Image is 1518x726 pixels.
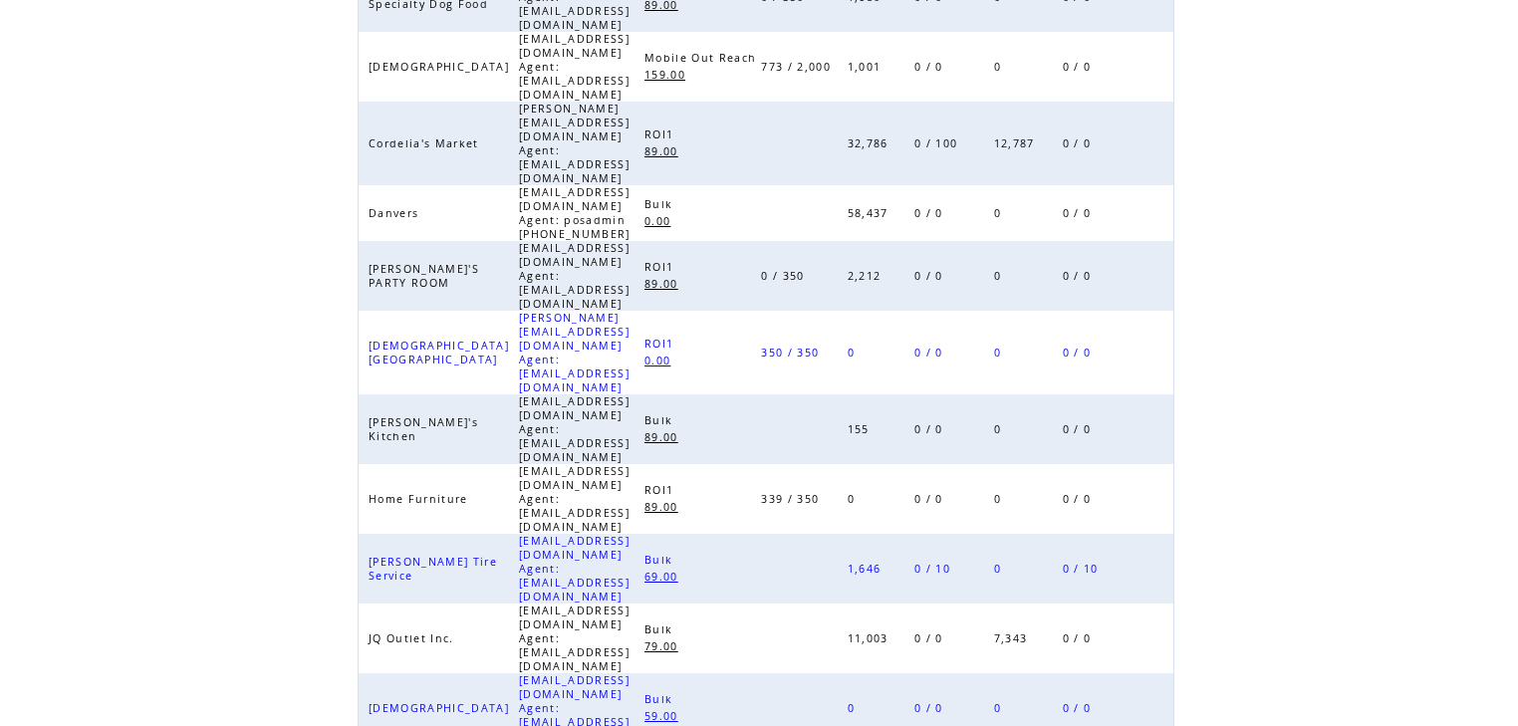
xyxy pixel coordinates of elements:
span: 59.00 [644,709,683,723]
span: 89.00 [644,277,683,291]
a: 89.00 [644,427,688,444]
span: 0 / 350 [761,269,809,283]
span: [PERSON_NAME] Tire Service [369,555,497,583]
span: 89.00 [644,144,683,158]
span: 12,787 [994,136,1040,150]
span: Bulk [644,553,677,567]
span: ROI1 [644,260,678,274]
span: 0 [848,346,860,360]
span: 0 / 0 [914,631,948,645]
span: [EMAIL_ADDRESS][DOMAIN_NAME] Agent: [EMAIL_ADDRESS][DOMAIN_NAME] [519,32,630,102]
span: ROI1 [644,483,678,497]
span: Mobile Out Reach [644,51,761,65]
span: 7,343 [994,631,1033,645]
span: 0 [994,492,1006,506]
span: 2,212 [848,269,886,283]
span: Danvers [369,206,423,220]
span: 0 / 0 [914,422,948,436]
span: Bulk [644,622,677,636]
span: 0 / 0 [914,701,948,715]
span: 155 [848,422,875,436]
span: 0 / 0 [1063,701,1097,715]
span: 0 [848,701,860,715]
span: Cordelia's Market [369,136,484,150]
span: 0 / 0 [1063,60,1097,74]
a: 69.00 [644,567,688,584]
span: [PERSON_NAME][EMAIL_ADDRESS][DOMAIN_NAME] Agent: [EMAIL_ADDRESS][DOMAIN_NAME] [519,311,630,394]
span: Bulk [644,197,677,211]
span: 0 / 0 [914,269,948,283]
span: 79.00 [644,639,683,653]
span: 89.00 [644,500,683,514]
span: ROI1 [644,337,678,351]
span: [EMAIL_ADDRESS][DOMAIN_NAME] Agent: posadmin [PHONE_NUMBER] [519,185,635,241]
span: 773 / 2,000 [761,60,836,74]
span: 0 [994,422,1006,436]
span: 0 / 0 [1063,346,1097,360]
span: [PERSON_NAME]'S PARTY ROOM [369,262,479,290]
a: 159.00 [644,65,695,82]
span: ROI1 [644,127,678,141]
span: 0.00 [644,214,675,228]
span: 0 / 0 [1063,422,1097,436]
span: 0 [994,701,1006,715]
span: [PERSON_NAME][EMAIL_ADDRESS][DOMAIN_NAME] Agent: [EMAIL_ADDRESS][DOMAIN_NAME] [519,102,630,185]
span: 0 / 0 [1063,206,1097,220]
span: JQ Outlet Inc. [369,631,459,645]
a: 0.00 [644,351,680,367]
span: [EMAIL_ADDRESS][DOMAIN_NAME] Agent: [EMAIL_ADDRESS][DOMAIN_NAME] [519,534,630,604]
span: [DEMOGRAPHIC_DATA] [369,701,514,715]
span: 58,437 [848,206,893,220]
span: 11,003 [848,631,893,645]
span: 0 / 0 [914,60,948,74]
span: 0 / 10 [914,562,955,576]
a: 59.00 [644,706,688,723]
a: 89.00 [644,497,688,514]
span: 0 / 0 [1063,492,1097,506]
span: Home Furniture [369,492,473,506]
span: 0 [994,346,1006,360]
span: 1,001 [848,60,886,74]
span: 1,646 [848,562,886,576]
span: 32,786 [848,136,893,150]
span: 0 [848,492,860,506]
span: 0 / 0 [1063,136,1097,150]
span: 0 / 0 [914,206,948,220]
span: Bulk [644,692,677,706]
span: 69.00 [644,570,683,584]
span: [DEMOGRAPHIC_DATA][GEOGRAPHIC_DATA] [369,339,509,366]
span: 339 / 350 [761,492,824,506]
span: [EMAIL_ADDRESS][DOMAIN_NAME] Agent: [EMAIL_ADDRESS][DOMAIN_NAME] [519,394,630,464]
span: 0 / 0 [914,346,948,360]
a: 0.00 [644,211,680,228]
span: 0 / 0 [914,492,948,506]
span: [EMAIL_ADDRESS][DOMAIN_NAME] Agent: [EMAIL_ADDRESS][DOMAIN_NAME] [519,604,630,673]
span: [EMAIL_ADDRESS][DOMAIN_NAME] Agent: [EMAIL_ADDRESS][DOMAIN_NAME] [519,464,630,534]
span: 0 [994,206,1006,220]
span: 0 / 0 [1063,631,1097,645]
a: 79.00 [644,636,688,653]
a: 89.00 [644,274,688,291]
span: [EMAIL_ADDRESS][DOMAIN_NAME] Agent: [EMAIL_ADDRESS][DOMAIN_NAME] [519,241,630,311]
span: 350 / 350 [761,346,824,360]
span: Bulk [644,413,677,427]
span: 0 [994,60,1006,74]
span: 159.00 [644,68,690,82]
span: [DEMOGRAPHIC_DATA] [369,60,514,74]
a: 89.00 [644,141,688,158]
span: 0 [994,562,1006,576]
span: [PERSON_NAME]'s Kitchen [369,415,478,443]
span: 0.00 [644,354,675,367]
span: 0 [994,269,1006,283]
span: 0 / 100 [914,136,962,150]
span: 0 / 10 [1063,562,1104,576]
span: 89.00 [644,430,683,444]
span: 0 / 0 [1063,269,1097,283]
